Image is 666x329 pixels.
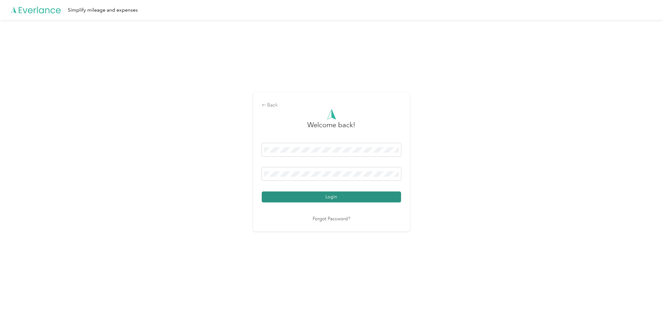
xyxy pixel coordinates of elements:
[631,294,666,329] iframe: Everlance-gr Chat Button Frame
[262,191,401,202] button: Login
[68,6,138,14] div: Simplify mileage and expenses
[313,216,350,223] a: Forgot Password?
[308,120,356,137] h3: greeting
[262,102,401,109] div: Back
